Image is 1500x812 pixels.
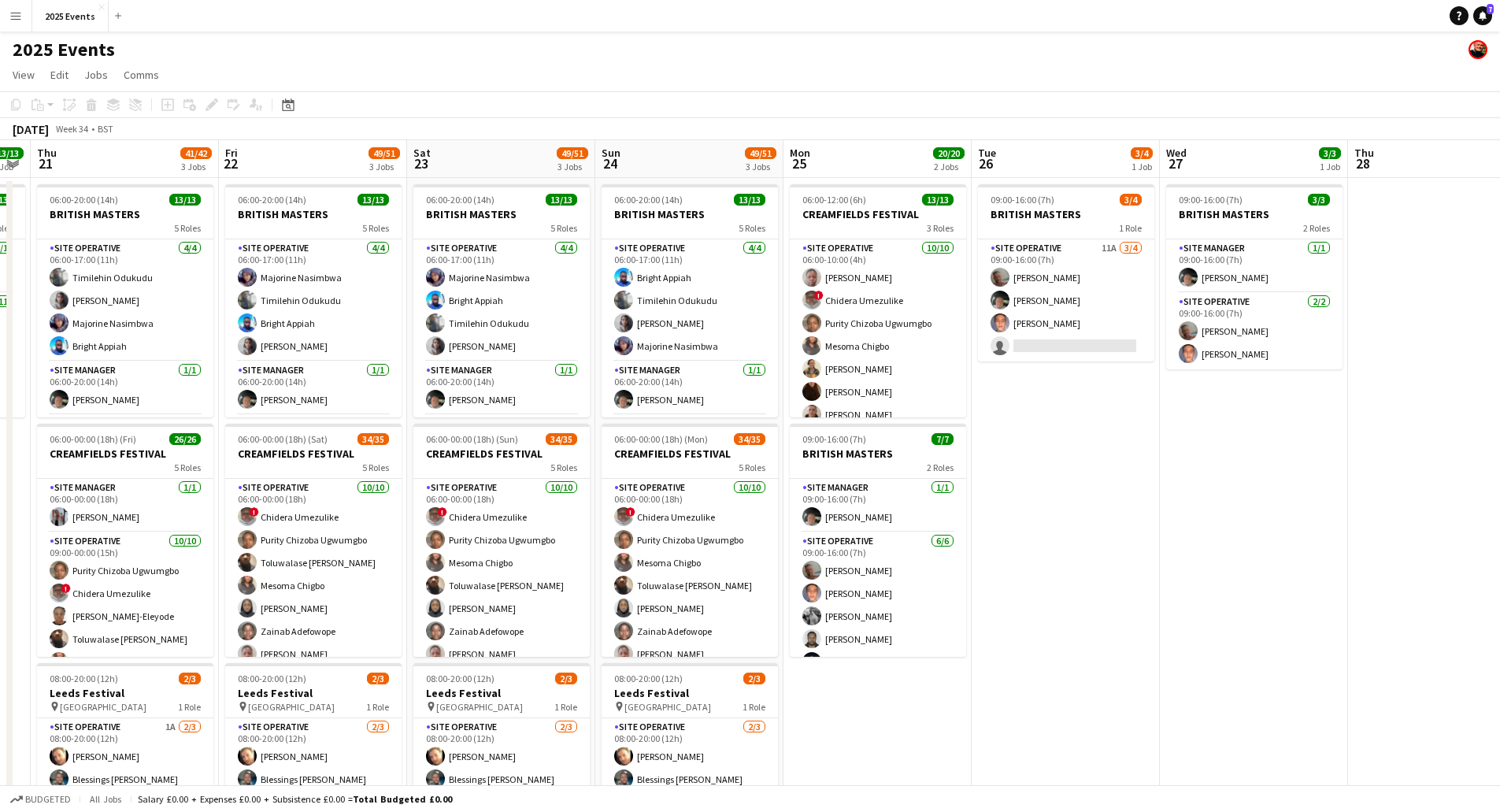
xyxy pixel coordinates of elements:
button: 2025 Events [32,1,109,32]
span: All jobs [87,793,124,805]
span: Comms [124,68,159,82]
span: Week 34 [52,123,91,135]
span: Jobs [84,68,108,82]
span: Edit [50,68,69,82]
a: Jobs [78,65,114,85]
a: View [6,65,41,85]
a: Comms [117,65,165,85]
app-user-avatar: Josh Tutty [1469,40,1487,59]
span: View [13,68,35,82]
h1: 2025 Events [13,38,115,61]
span: 7 [1487,4,1494,14]
a: Edit [44,65,75,85]
div: BST [98,123,113,135]
button: Budgeted [8,791,73,808]
div: Salary £0.00 + Expenses £0.00 + Subsistence £0.00 = [138,793,452,805]
div: [DATE] [13,121,49,137]
a: 7 [1473,6,1492,25]
span: Budgeted [25,794,71,805]
span: Total Budgeted £0.00 [353,793,452,805]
